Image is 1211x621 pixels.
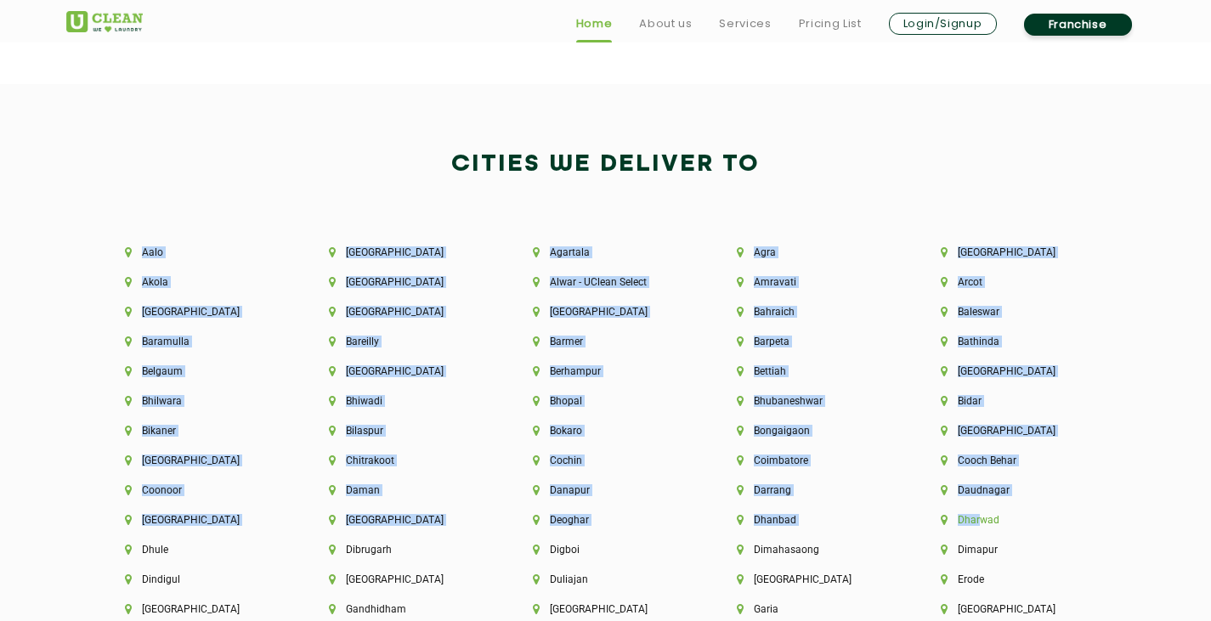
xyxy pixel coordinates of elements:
[125,306,271,318] li: [GEOGRAPHIC_DATA]
[329,454,475,466] li: Chitrakoot
[737,306,883,318] li: Bahraich
[941,246,1087,258] li: [GEOGRAPHIC_DATA]
[941,395,1087,407] li: Bidar
[737,246,883,258] li: Agra
[329,246,475,258] li: [GEOGRAPHIC_DATA]
[66,11,143,32] img: UClean Laundry and Dry Cleaning
[125,395,271,407] li: Bhilwara
[533,484,679,496] li: Danapur
[737,276,883,288] li: Amravati
[1024,14,1132,36] a: Franchise
[125,484,271,496] li: Coonoor
[533,514,679,526] li: Deoghar
[533,276,679,288] li: Alwar - UClean Select
[737,425,883,437] li: Bongaigaon
[533,395,679,407] li: Bhopal
[533,425,679,437] li: Bokaro
[941,484,1087,496] li: Daudnagar
[329,395,475,407] li: Bhiwadi
[125,336,271,347] li: Baramulla
[889,13,997,35] a: Login/Signup
[329,573,475,585] li: [GEOGRAPHIC_DATA]
[737,603,883,615] li: Garia
[737,454,883,466] li: Coimbatore
[799,14,862,34] a: Pricing List
[941,336,1087,347] li: Bathinda
[329,484,475,496] li: Daman
[737,484,883,496] li: Darrang
[533,246,679,258] li: Agartala
[329,425,475,437] li: Bilaspur
[329,306,475,318] li: [GEOGRAPHIC_DATA]
[125,365,271,377] li: Belgaum
[533,454,679,466] li: Cochin
[533,336,679,347] li: Barmer
[737,365,883,377] li: Bettiah
[329,365,475,377] li: [GEOGRAPHIC_DATA]
[719,14,771,34] a: Services
[941,544,1087,556] li: Dimapur
[941,573,1087,585] li: Erode
[125,246,271,258] li: Aalo
[125,603,271,615] li: [GEOGRAPHIC_DATA]
[941,365,1087,377] li: [GEOGRAPHIC_DATA]
[125,514,271,526] li: [GEOGRAPHIC_DATA]
[737,573,883,585] li: [GEOGRAPHIC_DATA]
[329,514,475,526] li: [GEOGRAPHIC_DATA]
[737,514,883,526] li: Dhanbad
[533,603,679,615] li: [GEOGRAPHIC_DATA]
[941,603,1087,615] li: [GEOGRAPHIC_DATA]
[576,14,613,34] a: Home
[329,544,475,556] li: Dibrugarh
[125,573,271,585] li: Dindigul
[533,365,679,377] li: Berhampur
[737,336,883,347] li: Barpeta
[533,306,679,318] li: [GEOGRAPHIC_DATA]
[125,544,271,556] li: Dhule
[329,276,475,288] li: [GEOGRAPHIC_DATA]
[737,395,883,407] li: Bhubaneshwar
[639,14,692,34] a: About us
[533,544,679,556] li: Digboi
[941,306,1087,318] li: Baleswar
[125,276,271,288] li: Akola
[66,144,1146,185] h2: Cities We Deliver to
[329,336,475,347] li: Bareilly
[125,425,271,437] li: Bikaner
[941,425,1087,437] li: [GEOGRAPHIC_DATA]
[533,573,679,585] li: Duliajan
[329,603,475,615] li: Gandhidham
[125,454,271,466] li: [GEOGRAPHIC_DATA]
[941,276,1087,288] li: Arcot
[737,544,883,556] li: Dimahasaong
[941,514,1087,526] li: Dharwad
[941,454,1087,466] li: Cooch Behar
